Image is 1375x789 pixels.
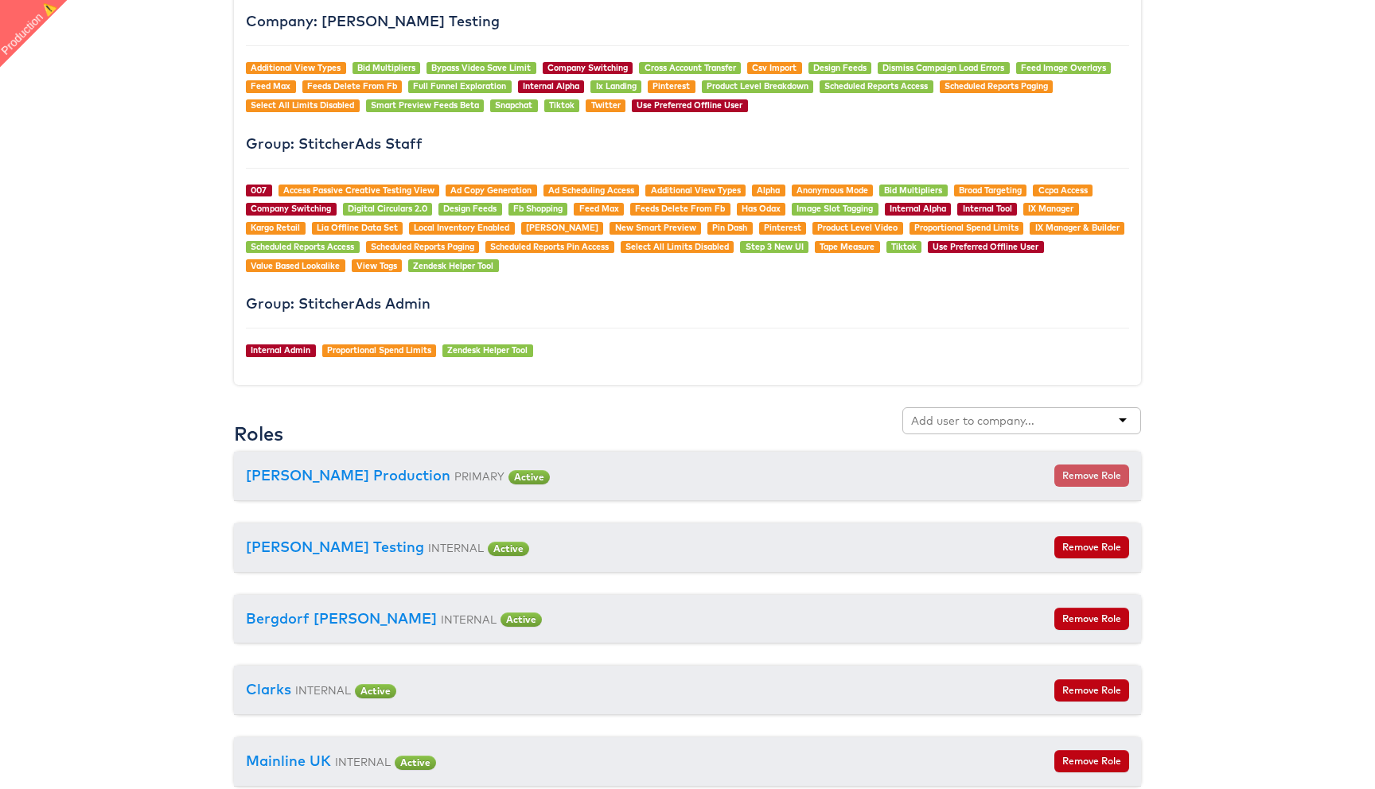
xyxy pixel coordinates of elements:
[764,222,801,233] a: Pinterest
[295,683,351,697] small: INTERNAL
[652,80,690,91] a: Pinterest
[523,80,579,91] a: Internal Alpha
[651,185,741,196] a: Additional View Types
[488,542,529,556] span: Active
[246,296,1129,312] h4: Group: StitcherAds Admin
[549,99,575,111] a: Tiktok
[251,80,290,91] a: Feed Max
[501,612,542,627] span: Active
[371,241,474,252] a: Scheduled Reports Paging
[746,241,804,252] a: Step 3 New UI
[450,185,532,196] a: Ad Copy Generation
[251,99,354,111] a: Select All Limits Disabled
[712,222,747,233] a: Pin Dash
[246,609,437,628] a: Bergdorf [PERSON_NAME]
[1035,222,1120,233] a: IX Manager & Builder
[395,756,436,770] span: Active
[490,241,609,252] a: Scheduled Reports Pin Access
[625,241,729,252] a: Select All Limits Disabled
[327,344,431,356] a: Proportional Spend Limits
[1054,679,1129,702] button: Remove Role
[317,222,398,233] a: Lia Offline Data Set
[508,470,550,484] span: Active
[707,80,808,91] a: Product Level Breakdown
[752,62,797,73] a: Csv Import
[246,538,424,556] a: [PERSON_NAME] Testing
[911,413,1037,429] input: Add user to company...
[447,344,528,356] a: Zendesk Helper Tool
[251,344,310,356] a: Internal Admin
[246,14,1129,29] h4: Company: [PERSON_NAME] Testing
[251,241,354,252] a: Scheduled Reports Access
[579,203,619,214] a: Feed Max
[1038,185,1088,196] a: Ccpa Access
[963,203,1012,214] a: Internal Tool
[246,136,1129,152] h4: Group: StitcherAds Staff
[413,80,506,91] a: Full Funnel Exploration
[882,62,1004,73] a: Dismiss Campaign Load Errors
[495,99,532,111] a: Snapchat
[615,222,696,233] a: New Smart Preview
[547,62,628,73] a: Company Switching
[890,203,946,214] a: Internal Alpha
[414,222,509,233] a: Local Inventory Enabled
[1054,608,1129,630] button: Remove Role
[513,203,563,214] a: Fb Shopping
[283,185,434,196] a: Access Passive Creative Testing View
[797,185,868,196] a: Anonymous Mode
[645,62,736,73] a: Cross Account Transfer
[591,99,621,111] a: Twitter
[742,203,781,214] a: Has Odax
[813,62,867,73] a: Design Feeds
[817,222,898,233] a: Product Level Video
[246,680,291,698] a: Clarks
[959,185,1022,196] a: Broad Targeting
[251,185,267,196] a: 007
[635,203,725,214] a: Feeds Delete From Fb
[441,612,497,626] small: INTERNAL
[348,203,427,214] a: Digital Circulars 2.0
[251,222,300,233] a: Kargo Retail
[757,185,780,196] a: Alpha
[596,80,637,91] a: Ix Landing
[234,423,283,444] h3: Roles
[1028,203,1073,214] a: IX Manager
[884,185,942,196] a: Bid Multipliers
[443,203,497,214] a: Design Feeds
[454,469,504,483] small: PRIMARY
[548,185,634,196] a: Ad Scheduling Access
[431,62,531,73] a: Bypass Video Save Limit
[335,755,391,768] small: INTERNAL
[945,80,1048,91] a: Scheduled Reports Paging
[1054,536,1129,558] button: Remove Role
[251,203,331,214] a: Company Switching
[933,241,1038,252] a: Use Preferred Offline User
[246,752,331,770] a: Mainline UK
[526,222,598,233] a: [PERSON_NAME]
[251,260,340,271] a: Value Based Lookalike
[1054,750,1129,772] button: Remove Role
[428,541,484,554] small: INTERNAL
[413,260,493,271] a: Zendesk Helper Tool
[371,99,479,111] a: Smart Preview Feeds Beta
[251,62,341,73] a: Additional View Types
[357,62,415,73] a: Bid Multipliers
[637,99,742,111] a: Use Preferred Offline User
[1021,62,1106,73] a: Feed Image Overlays
[797,203,873,214] a: Image Slot Tagging
[824,80,928,91] a: Scheduled Reports Access
[820,241,874,252] a: Tape Measure
[307,80,397,91] a: Feeds Delete From Fb
[356,260,397,271] a: View Tags
[914,222,1019,233] a: Proportional Spend Limits
[355,684,396,698] span: Active
[891,241,917,252] a: Tiktok
[246,466,450,484] a: [PERSON_NAME] Production
[1054,464,1129,487] button: Remove Role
